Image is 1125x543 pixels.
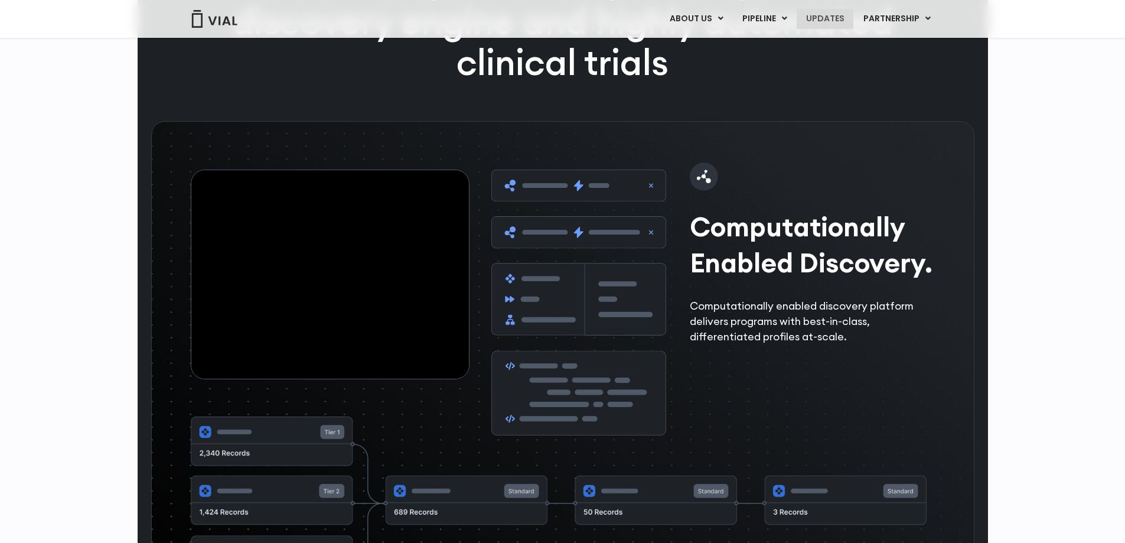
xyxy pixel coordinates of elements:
a: UPDATES [797,9,853,29]
p: Computationally enabled discovery platform delivers programs with best-in-class, differentiated p... [690,298,941,344]
a: PARTNERSHIPMenu Toggle [854,9,940,29]
h2: Computationally Enabled Discovery. [690,209,941,281]
img: Vial Logo [191,10,238,28]
a: ABOUT USMenu Toggle [660,9,732,29]
a: PIPELINEMenu Toggle [733,9,796,29]
img: Clip art of grey boxes with purple symbols and fake code [491,170,666,435]
img: molecule-icon [690,162,718,191]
